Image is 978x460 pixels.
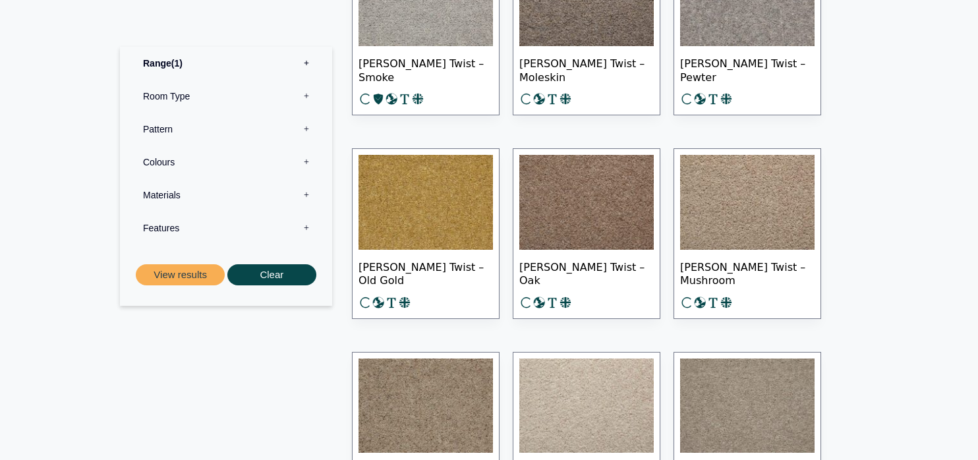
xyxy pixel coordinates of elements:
[519,359,654,453] img: Tomkinson Twist - Linen
[130,211,322,244] label: Features
[359,155,493,250] img: Tomkinson Twist - Old Gold
[680,359,815,453] img: Tomkinson Twist - Hay
[519,46,654,92] span: [PERSON_NAME] Twist – Moleskin
[136,264,225,285] button: View results
[130,145,322,178] label: Colours
[171,57,183,68] span: 1
[130,46,322,79] label: Range
[359,250,493,296] span: [PERSON_NAME] Twist – Old Gold
[680,46,815,92] span: [PERSON_NAME] Twist – Pewter
[352,148,500,319] a: [PERSON_NAME] Twist – Old Gold
[130,79,322,112] label: Room Type
[130,112,322,145] label: Pattern
[674,148,821,319] a: [PERSON_NAME] Twist – Mushroom
[680,250,815,296] span: [PERSON_NAME] Twist – Mushroom
[130,178,322,211] label: Materials
[359,46,493,92] span: [PERSON_NAME] Twist – Smoke
[519,155,654,250] img: Tomkinson Twist - Oak
[227,264,316,285] button: Clear
[519,250,654,296] span: [PERSON_NAME] Twist – Oak
[680,155,815,250] img: Tomkinson Twist - Mushroom
[513,148,660,319] a: [PERSON_NAME] Twist – Oak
